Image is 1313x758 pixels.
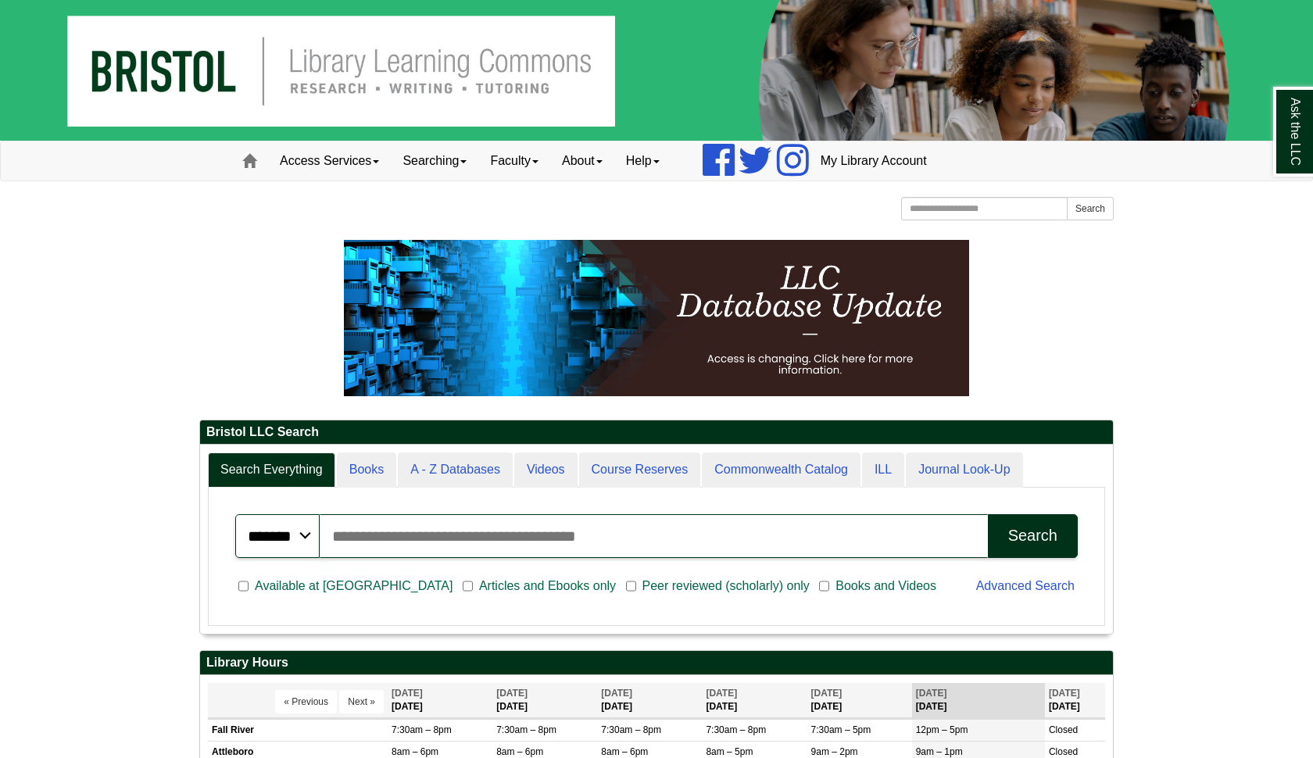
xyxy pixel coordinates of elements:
span: 8am – 5pm [706,746,753,757]
a: About [550,141,614,181]
button: Search [1067,197,1114,220]
a: My Library Account [809,141,939,181]
a: Search Everything [208,452,335,488]
span: [DATE] [392,688,423,699]
span: Closed [1049,724,1078,735]
span: 8am – 6pm [392,746,438,757]
span: 7:30am – 5pm [811,724,871,735]
span: 7:30am – 8pm [496,724,556,735]
a: Access Services [268,141,391,181]
a: Videos [514,452,578,488]
span: 7:30am – 8pm [706,724,766,735]
span: Articles and Ebooks only [473,577,622,595]
a: Course Reserves [579,452,701,488]
span: 8am – 6pm [496,746,543,757]
h2: Bristol LLC Search [200,420,1113,445]
span: [DATE] [706,688,737,699]
a: ILL [862,452,904,488]
th: [DATE] [912,683,1045,718]
h2: Library Hours [200,651,1113,675]
span: [DATE] [1049,688,1080,699]
a: Searching [391,141,478,181]
input: Books and Videos [819,579,829,593]
a: A - Z Databases [398,452,513,488]
th: [DATE] [492,683,597,718]
a: Books [337,452,396,488]
span: 7:30am – 8pm [601,724,661,735]
a: Help [614,141,671,181]
span: 9am – 1pm [916,746,963,757]
img: HTML tutorial [344,240,969,396]
th: [DATE] [1045,683,1105,718]
input: Available at [GEOGRAPHIC_DATA] [238,579,249,593]
span: 12pm – 5pm [916,724,968,735]
a: Journal Look-Up [906,452,1022,488]
span: Books and Videos [829,577,943,595]
a: Commonwealth Catalog [702,452,860,488]
span: [DATE] [811,688,843,699]
span: [DATE] [496,688,528,699]
th: [DATE] [597,683,702,718]
div: Search [1008,527,1057,545]
span: Available at [GEOGRAPHIC_DATA] [249,577,459,595]
td: Fall River [208,719,388,741]
span: 8am – 6pm [601,746,648,757]
a: Faculty [478,141,550,181]
th: [DATE] [388,683,492,718]
a: Advanced Search [976,579,1075,592]
button: Search [988,514,1078,558]
input: Peer reviewed (scholarly) only [626,579,636,593]
span: [DATE] [601,688,632,699]
input: Articles and Ebooks only [463,579,473,593]
button: « Previous [275,690,337,713]
th: [DATE] [702,683,807,718]
span: 7:30am – 8pm [392,724,452,735]
span: [DATE] [916,688,947,699]
span: Closed [1049,746,1078,757]
span: Peer reviewed (scholarly) only [636,577,816,595]
button: Next » [339,690,384,713]
th: [DATE] [807,683,912,718]
span: 9am – 2pm [811,746,858,757]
